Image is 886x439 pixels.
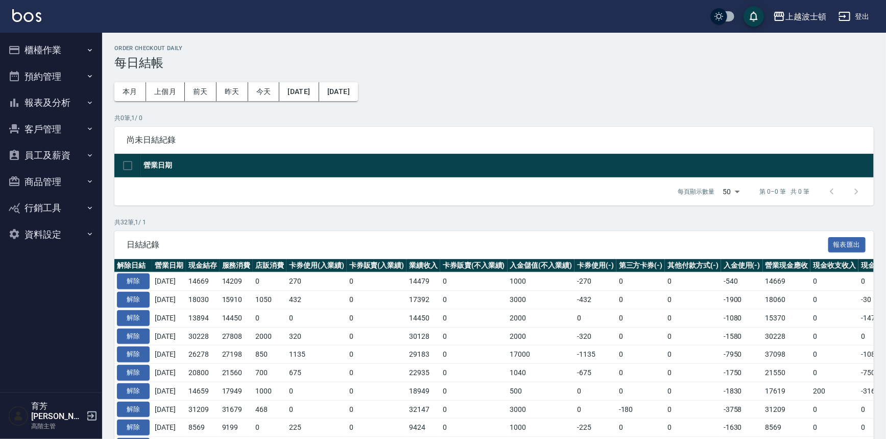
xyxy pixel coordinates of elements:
button: 解除 [117,292,150,308]
td: 31679 [220,400,253,419]
td: 0 [347,291,407,309]
td: 30228 [186,327,220,345]
th: 卡券使用(-) [574,259,616,272]
td: 0 [347,382,407,400]
td: 468 [253,400,286,419]
td: 18060 [763,291,811,309]
button: 解除 [117,402,150,418]
td: 26278 [186,345,220,364]
td: 31209 [186,400,220,419]
button: 解除 [117,346,150,362]
img: Logo [12,9,41,22]
td: 0 [286,309,347,327]
button: 今天 [248,82,280,101]
th: 第三方卡券(-) [616,259,665,272]
td: 14209 [220,272,253,291]
td: 0 [810,272,858,291]
td: -270 [574,272,616,291]
td: 37098 [763,345,811,364]
h3: 每日結帳 [114,56,874,70]
td: 320 [286,327,347,345]
th: 店販消費 [253,259,286,272]
td: [DATE] [152,309,186,327]
td: 0 [440,364,508,382]
td: 8569 [186,419,220,437]
td: 0 [440,419,508,437]
td: 0 [616,272,665,291]
td: 18949 [406,382,440,400]
td: 225 [286,419,347,437]
th: 卡券販賣(不入業績) [440,259,508,272]
td: 8569 [763,419,811,437]
td: 0 [286,400,347,419]
button: 解除 [117,310,150,326]
td: 17000 [508,345,575,364]
td: 0 [665,364,721,382]
td: 0 [810,400,858,419]
th: 營業日期 [152,259,186,272]
th: 解除日結 [114,259,152,272]
th: 現金收支收入 [810,259,858,272]
td: 675 [286,364,347,382]
td: 0 [616,327,665,345]
td: 0 [665,419,721,437]
button: 報表匯出 [828,237,866,253]
td: 14479 [406,272,440,291]
td: 1000 [508,272,575,291]
h2: Order checkout daily [114,45,874,52]
td: 30128 [406,327,440,345]
td: 0 [347,309,407,327]
td: -1900 [721,291,763,309]
td: 0 [253,419,286,437]
td: -540 [721,272,763,291]
td: 0 [347,364,407,382]
td: 0 [665,291,721,309]
button: 昨天 [217,82,248,101]
td: -675 [574,364,616,382]
button: 客戶管理 [4,116,98,143]
td: 432 [286,291,347,309]
td: 9199 [220,419,253,437]
p: 共 32 筆, 1 / 1 [114,218,874,227]
td: 1000 [253,382,286,400]
td: -1750 [721,364,763,382]
td: 270 [286,272,347,291]
td: -180 [616,400,665,419]
td: 200 [810,382,858,400]
th: 入金儲值(不入業績) [508,259,575,272]
td: 2000 [508,309,575,327]
td: 14659 [186,382,220,400]
button: 解除 [117,383,150,399]
td: 0 [286,382,347,400]
td: 0 [347,419,407,437]
td: 20800 [186,364,220,382]
button: 上個月 [146,82,185,101]
td: 2000 [253,327,286,345]
td: 0 [616,345,665,364]
button: 解除 [117,365,150,381]
td: -1630 [721,419,763,437]
td: 31209 [763,400,811,419]
span: 日結紀錄 [127,240,828,250]
td: 0 [574,309,616,327]
td: 17619 [763,382,811,400]
td: -3758 [721,400,763,419]
td: 15910 [220,291,253,309]
button: 資料設定 [4,221,98,248]
td: 0 [574,382,616,400]
td: 0 [616,382,665,400]
th: 營業現金應收 [763,259,811,272]
td: -1830 [721,382,763,400]
img: Person [8,406,29,426]
td: 0 [440,400,508,419]
td: 13894 [186,309,220,327]
td: 0 [616,309,665,327]
td: 27198 [220,345,253,364]
td: [DATE] [152,345,186,364]
td: 0 [440,382,508,400]
td: 14669 [763,272,811,291]
td: -432 [574,291,616,309]
th: 卡券使用(入業績) [286,259,347,272]
td: [DATE] [152,327,186,345]
button: 預約管理 [4,63,98,90]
